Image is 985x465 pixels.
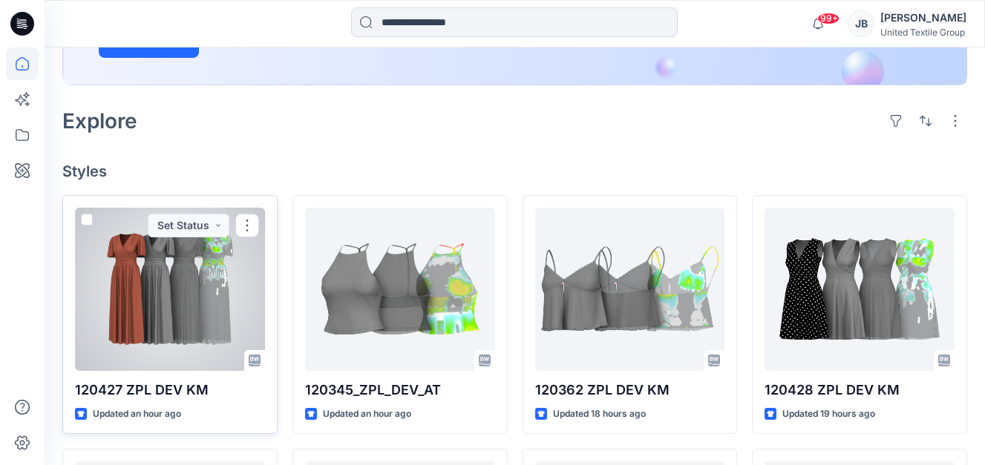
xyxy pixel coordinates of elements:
span: 99+ [817,13,840,24]
div: United Textile Group [880,27,966,38]
a: 120428 ZPL DEV KM [765,208,955,371]
a: 120427 ZPL DEV KM [75,208,265,371]
p: Updated an hour ago [93,406,181,422]
p: 120428 ZPL DEV KM [765,380,955,400]
p: 120362 ZPL DEV KM [535,380,725,400]
p: Updated an hour ago [323,406,411,422]
p: 120427 ZPL DEV KM [75,380,265,400]
h2: Explore [62,109,137,133]
a: 120362 ZPL DEV KM [535,208,725,371]
h4: Styles [62,162,967,180]
p: Updated 19 hours ago [782,406,875,422]
p: Updated 18 hours ago [553,406,646,422]
div: [PERSON_NAME] [880,9,966,27]
p: 120345_ZPL_DEV_AT [305,380,495,400]
a: 120345_ZPL_DEV_AT [305,208,495,371]
div: JB [848,10,874,37]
